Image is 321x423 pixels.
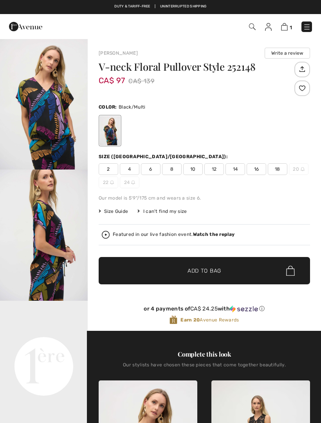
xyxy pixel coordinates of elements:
[225,163,245,175] span: 14
[137,208,187,215] div: I can't find my size
[131,180,135,184] img: ring-m.svg
[99,195,310,202] div: Our model is 5'9"/175 cm and wears a size 6.
[102,231,110,239] img: Watch the replay
[180,317,200,323] strong: Earn 20
[120,163,139,175] span: 4
[247,163,266,175] span: 16
[99,177,118,188] span: 22
[99,257,310,284] button: Add to Bag
[99,362,310,374] div: Our stylists have chosen these pieces that come together beautifully.
[193,232,235,237] strong: Watch the replay
[99,305,310,315] div: or 4 payments ofCA$ 24.25withSezzle Click to learn more about Sezzle
[99,62,292,72] h1: V-neck Floral Pullover Style 252148
[281,22,292,31] a: 1
[99,305,310,312] div: or 4 payments of with
[113,232,234,237] div: Featured in our live fashion event.
[290,25,292,30] span: 1
[303,23,311,31] img: Menu
[183,163,203,175] span: 10
[170,315,177,325] img: Avenue Rewards
[99,163,118,175] span: 2
[162,163,182,175] span: 8
[99,350,310,359] div: Complete this look
[301,167,305,171] img: ring-m.svg
[99,104,117,110] span: Color:
[128,75,155,87] span: CA$ 139
[110,180,114,184] img: ring-m.svg
[141,163,160,175] span: 6
[296,62,308,76] img: Share
[265,48,310,59] button: Write a review
[281,23,288,30] img: Shopping Bag
[99,50,138,56] a: [PERSON_NAME]
[204,163,224,175] span: 12
[230,305,258,312] img: Sezzle
[99,208,128,215] span: Size Guide
[180,316,239,323] span: Avenue Rewards
[286,266,295,276] img: Bag.svg
[190,305,218,312] span: CA$ 24.25
[188,267,221,275] span: Add to Bag
[268,163,287,175] span: 18
[120,177,139,188] span: 24
[9,19,42,34] img: 1ère Avenue
[100,116,120,145] div: Black/Multi
[249,23,256,30] img: Search
[265,23,272,31] img: My Info
[119,104,145,110] span: Black/Multi
[9,22,42,30] a: 1ère Avenue
[99,153,229,160] div: Size ([GEOGRAPHIC_DATA]/[GEOGRAPHIC_DATA]):
[99,68,125,85] span: CA$ 97
[289,163,308,175] span: 20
